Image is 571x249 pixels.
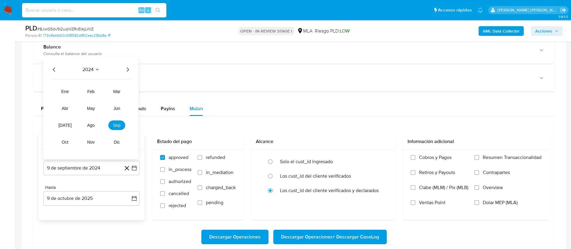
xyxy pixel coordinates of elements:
[315,28,350,34] span: Riesgo PLD:
[498,7,558,13] p: maria.acosta@mercadolibre.com
[25,23,37,33] b: PLD
[483,26,520,36] b: AML Data Collector
[478,8,483,13] a: Notificaciones
[22,6,166,14] input: Buscar usuario o caso...
[340,27,350,34] span: LOW
[37,26,94,32] span: # 8JwG5dv5I2uqWZRvEIejLWiZ
[531,26,563,36] button: Acciones
[479,26,524,36] button: AML Data Collector
[535,26,552,36] span: Acciones
[147,7,149,13] span: s
[558,14,568,19] span: 3.163.0
[560,7,566,13] a: Salir
[238,27,295,35] p: OPEN - IN REVIEW STAGE I
[139,7,144,13] span: Alt
[297,28,312,34] div: MLA
[152,6,164,14] button: search-icon
[438,7,472,13] span: Accesos rápidos
[43,33,110,38] a: 179c8ebfa60c5f8582ef812eec28bb8a
[25,33,42,38] b: Person ID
